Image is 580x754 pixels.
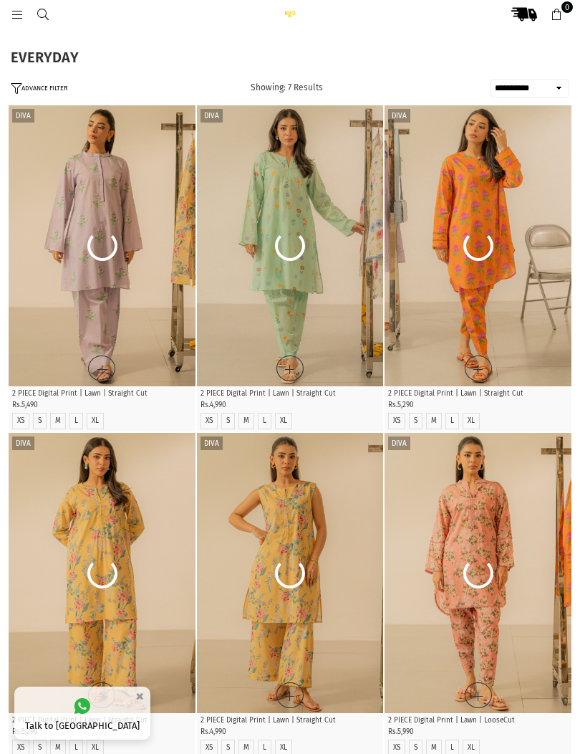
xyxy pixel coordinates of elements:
img: Many Pearl 2 piece [385,433,571,714]
label: XS [206,416,213,426]
label: XL [92,416,99,426]
label: M [243,743,249,753]
a: 1 / 62 / 63 / 64 / 65 / 66 / 6 [385,105,571,386]
label: XS [393,416,400,426]
div: 1 / 4 [9,105,195,386]
span: 0 [561,1,573,13]
div: 1 / 4 [9,433,195,714]
label: M [55,416,61,426]
p: 2 PIECE Digital Print | Lawn | Straight Cut [12,715,192,726]
label: Diva [12,109,34,123]
label: S [414,416,417,426]
label: S [38,743,42,753]
label: XS [393,743,400,753]
h1: EVERYDAY [11,50,569,65]
a: Quick Shop [88,682,115,708]
label: M [55,743,61,753]
img: Ego [276,11,304,17]
label: L [263,416,266,426]
label: Diva [12,436,34,450]
a: Search [30,9,56,19]
span: Showing: 7 Results [251,82,323,92]
label: XL [92,743,99,753]
label: XS [206,743,213,753]
a: 0 [543,1,569,27]
label: L [450,743,454,753]
p: 2 PIECE Digital Print | Lawn | Straight Cut [200,388,380,399]
span: Rs.4,990 [200,727,226,736]
span: Rs.5,290 [388,401,414,409]
a: Quick Shop [88,355,115,381]
div: 1 / 5 [385,433,571,714]
label: XL [280,743,287,753]
a: 1 / 52 / 53 / 54 / 55 / 5 [385,433,571,714]
a: Quick Shop [465,355,492,381]
label: S [226,416,230,426]
a: S [226,743,230,753]
a: Talk to [GEOGRAPHIC_DATA] [14,687,150,740]
label: XL [468,743,475,753]
p: 2 PIECE Digital Print | Lawn | Straight Cut [12,388,192,399]
div: 1 / 4 [197,105,384,386]
label: Diva [200,436,223,450]
span: Rs.5,990 [388,727,414,736]
img: Tiny Flowers 2 piece [197,105,384,386]
label: Diva [388,436,410,450]
button: ADVANCE FILTER [11,82,67,95]
a: Quick Shop [276,355,304,381]
label: L [74,743,78,753]
a: 1 / 42 / 43 / 44 / 4 [197,105,384,386]
a: 1 / 42 / 43 / 44 / 4 [9,105,195,386]
p: 2 PIECE Digital Print | Lawn | Straight Cut [388,388,568,399]
label: S [414,743,417,753]
img: Melody 2 piece [9,433,195,714]
a: Quick Shop [276,682,304,708]
div: 1 / 6 [385,105,571,386]
label: L [263,743,266,753]
label: XS [17,743,24,753]
label: M [431,743,437,753]
a: 1 / 52 / 53 / 54 / 55 / 5 [197,433,384,714]
button: × [131,684,148,708]
label: XL [468,416,475,426]
a: Quick Shop [465,682,492,708]
img: Melody Sleeveless 2 piece [197,433,384,714]
span: Rs.4,990 [200,401,226,409]
label: Diva [388,109,410,123]
label: XL [280,416,287,426]
label: M [243,416,249,426]
label: M [431,416,437,426]
span: Rs.5,490 [12,401,38,409]
p: 2 PIECE Digital Print | Lawn | Straight Cut [200,715,380,726]
label: L [450,416,454,426]
label: XS [17,416,24,426]
a: Menu [4,9,30,19]
p: 2 PIECE Digital Print | Lawn | LooseCut [388,715,568,726]
img: Orchid 2 piece [385,105,571,386]
label: S [38,416,42,426]
label: L [74,416,78,426]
